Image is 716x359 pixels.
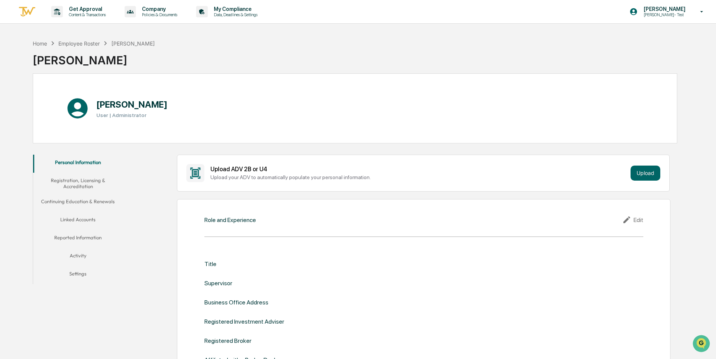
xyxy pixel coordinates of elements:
[208,6,261,12] p: My Compliance
[204,318,284,325] div: Registered Investment Adviser
[204,280,232,287] div: Supervisor
[33,266,123,284] button: Settings
[63,12,110,17] p: Content & Transactions
[136,6,181,12] p: Company
[208,12,261,17] p: Data, Deadlines & Settings
[638,6,689,12] p: [PERSON_NAME]
[33,212,123,230] button: Linked Accounts
[692,334,712,354] iframe: Open customer support
[33,230,123,248] button: Reported Information
[15,109,47,117] span: Data Lookup
[15,95,49,102] span: Preclearance
[128,60,137,69] button: Start new chat
[53,127,91,133] a: Powered byPylon
[622,215,643,224] div: Edit
[638,12,689,17] p: [PERSON_NAME]- Test
[111,40,155,47] div: [PERSON_NAME]
[52,92,96,105] a: 🗄️Attestations
[33,194,123,212] button: Continuing Education & Renewals
[8,96,14,102] div: 🖐️
[33,47,155,67] div: [PERSON_NAME]
[26,58,123,65] div: Start new chat
[8,16,137,28] p: How can we help?
[210,166,627,173] div: Upload ADV 2B or U4
[33,248,123,266] button: Activity
[63,6,110,12] p: Get Approval
[33,155,123,284] div: secondary tabs example
[210,174,627,180] div: Upload your ADV to automatically populate your personal information.
[33,40,47,47] div: Home
[96,99,168,110] h1: [PERSON_NAME]
[58,40,100,47] div: Employee Roster
[33,155,123,173] button: Personal Information
[5,106,50,120] a: 🔎Data Lookup
[26,65,95,71] div: We're available if you need us!
[5,92,52,105] a: 🖐️Preclearance
[136,12,181,17] p: Policies & Documents
[8,110,14,116] div: 🔎
[204,299,268,306] div: Business Office Address
[75,128,91,133] span: Pylon
[631,166,660,181] button: Upload
[96,112,168,118] h3: User | Administrator
[55,96,61,102] div: 🗄️
[62,95,93,102] span: Attestations
[204,337,251,344] div: Registered Broker
[204,216,256,224] div: Role and Experience
[204,260,216,268] div: Title
[8,58,21,71] img: 1746055101610-c473b297-6a78-478c-a979-82029cc54cd1
[33,173,123,194] button: Registration, Licensing & Accreditation
[18,6,36,18] img: logo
